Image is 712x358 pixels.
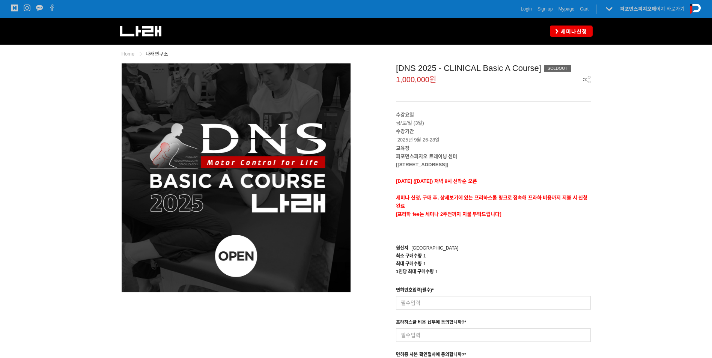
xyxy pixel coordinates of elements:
[544,65,571,72] div: SOLDOUT
[537,5,553,13] a: Sign up
[396,112,414,117] strong: 수강요일
[396,153,457,159] strong: 퍼포먼스피지오 트레이닝 센터
[396,211,501,217] span: [프라하 fee는 세미나 2주전까지 지불 부탁드립니다]
[396,319,466,328] div: 프라하스쿨 비용 납부에 동의합니까?
[580,5,589,13] a: Cart
[396,76,436,83] span: 1,000,000원
[411,245,458,251] span: [GEOGRAPHIC_DATA]
[396,286,434,296] div: 면허번호입력(필수)
[620,6,685,12] a: 퍼포먼스피지오페이지 바로가기
[423,261,426,266] span: 1
[396,128,414,134] strong: 수강기간
[122,51,135,57] a: Home
[396,328,591,342] input: 필수입력
[396,127,591,144] p: 2025년 9월 26-28일
[396,245,408,251] span: 원산지
[396,261,422,266] span: 최대 구매수량
[558,5,575,13] a: Mypage
[558,28,587,35] span: 세미나신청
[550,26,593,36] a: 세미나신청
[396,178,477,184] span: [DATE] ([DATE]) 저녁 9시 선착순 오픈
[146,51,168,57] a: 나래연구소
[435,269,438,274] span: 1
[396,269,434,274] span: 1인당 최대 구매수량
[396,253,422,259] span: 최소 구매수량
[396,195,587,209] strong: 세미나 신청, 구매 후, 상세보기에 있는 프라하스쿨 링크로 접속해 프라하 비용까지 지불 시 신청완료
[396,145,409,151] strong: 교육장
[521,5,532,13] a: Login
[396,162,448,167] strong: [[STREET_ADDRESS]]
[620,6,652,12] strong: 퍼포먼스피지오
[396,111,591,127] p: 금/토/일 (3일)
[423,253,426,259] span: 1
[396,296,591,310] input: 필수입력
[396,63,591,73] div: [DNS 2025 - CLINICAL Basic A Course]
